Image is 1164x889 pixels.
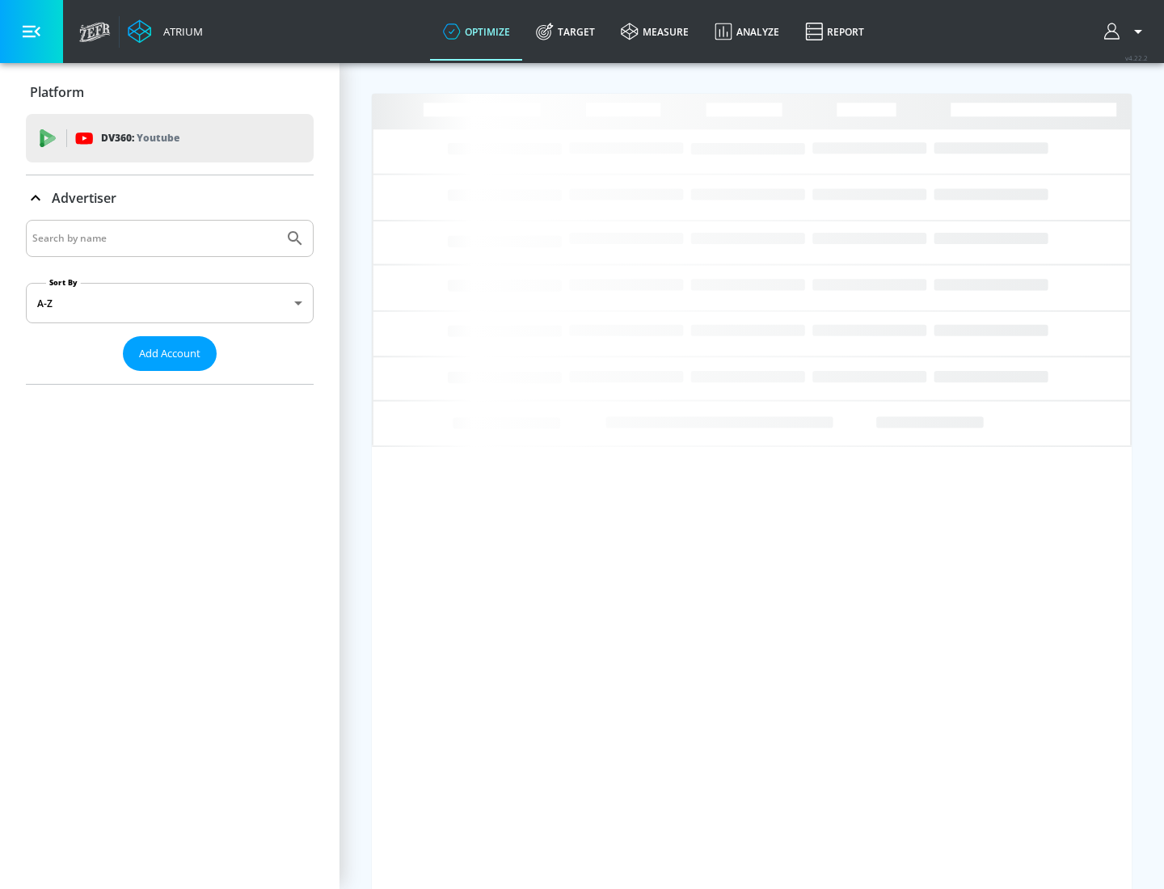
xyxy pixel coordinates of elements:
[523,2,608,61] a: Target
[702,2,792,61] a: Analyze
[26,70,314,115] div: Platform
[123,336,217,371] button: Add Account
[137,129,179,146] p: Youtube
[157,24,203,39] div: Atrium
[26,175,314,221] div: Advertiser
[52,189,116,207] p: Advertiser
[26,283,314,323] div: A-Z
[46,277,81,288] label: Sort By
[26,371,314,384] nav: list of Advertiser
[32,228,277,249] input: Search by name
[101,129,179,147] p: DV360:
[792,2,877,61] a: Report
[30,83,84,101] p: Platform
[128,19,203,44] a: Atrium
[430,2,523,61] a: optimize
[26,114,314,162] div: DV360: Youtube
[26,220,314,384] div: Advertiser
[608,2,702,61] a: measure
[1125,53,1148,62] span: v 4.22.2
[139,344,200,363] span: Add Account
